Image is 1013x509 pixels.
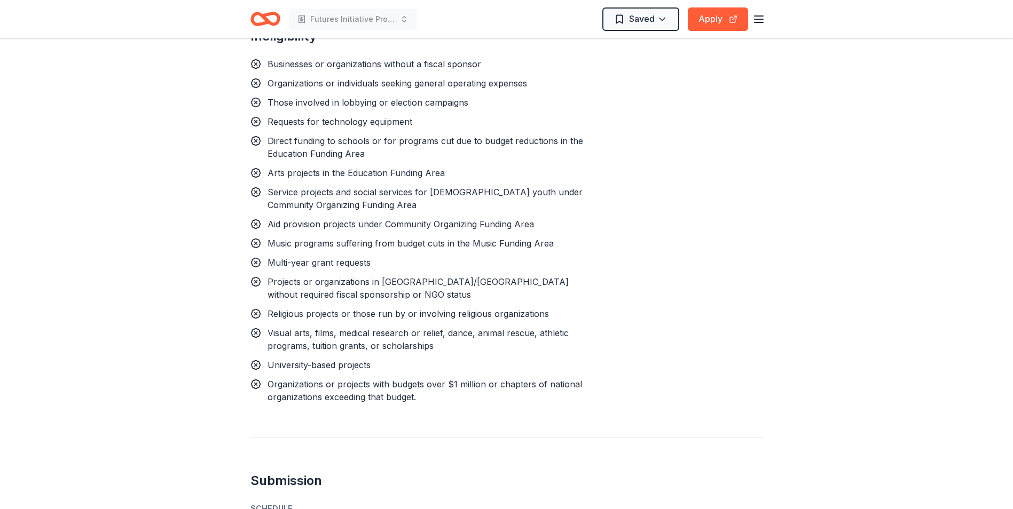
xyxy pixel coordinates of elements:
[602,7,679,31] button: Saved
[629,12,655,26] span: Saved
[289,9,417,30] button: Futures Initiative Program
[268,257,371,268] span: Multi-year grant requests
[268,219,534,229] span: Aid provision projects under Community Organizing Funding Area
[268,276,569,300] span: Projects or organizations in [GEOGRAPHIC_DATA]/[GEOGRAPHIC_DATA] without required fiscal sponsors...
[268,308,549,319] span: Religious projects or those run by or involving religious organizations
[688,7,748,31] button: Apply
[268,136,583,159] span: Direct funding to schools or for programs cut due to budget reductions in the Education Funding Area
[268,360,371,370] span: University-based projects
[310,13,396,26] span: Futures Initiative Program
[268,238,554,249] span: Music programs suffering from budget cuts in the Music Funding Area
[268,78,527,89] span: Organizations or individuals seeking general operating expenses
[268,97,468,108] span: Those involved in lobbying or election campaigns
[268,168,445,178] span: Arts projects in the Education Funding Area
[268,59,481,69] span: Businesses or organizations without a fiscal sponsor
[250,6,280,31] a: Home
[250,472,763,489] h2: Submission
[268,116,412,127] span: Requests for technology equipment
[268,328,569,351] span: Visual arts, films, medical research or relief, dance, animal rescue, athletic programs, tuition ...
[268,187,583,210] span: Service projects and social services for [DEMOGRAPHIC_DATA] youth under Community Organizing Fund...
[268,379,582,402] span: Organizations or projects with budgets over $1 million or chapters of national organizations exce...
